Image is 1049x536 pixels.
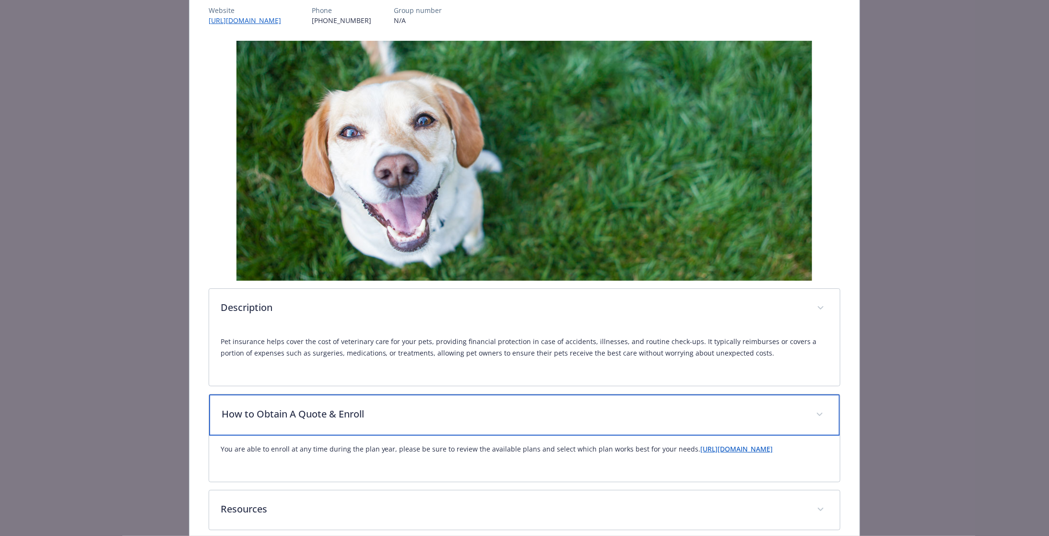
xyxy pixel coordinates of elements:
[221,443,829,455] p: You are able to enroll at any time during the plan year, please be sure to review the available p...
[209,394,840,436] div: How to Obtain A Quote & Enroll
[221,300,806,315] p: Description
[209,289,840,328] div: Description
[222,407,805,421] p: How to Obtain A Quote & Enroll
[221,502,806,516] p: Resources
[209,328,840,386] div: Description
[701,444,773,453] a: [URL][DOMAIN_NAME]
[221,336,829,359] p: Pet insurance helps cover the cost of veterinary care for your pets, providing financial protecti...
[209,5,289,15] p: Website
[312,5,371,15] p: Phone
[209,436,840,482] div: How to Obtain A Quote & Enroll
[209,16,289,25] a: [URL][DOMAIN_NAME]
[209,490,840,530] div: Resources
[312,15,371,25] p: [PHONE_NUMBER]
[394,5,442,15] p: Group number
[394,15,442,25] p: N/A
[236,41,812,281] img: banner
